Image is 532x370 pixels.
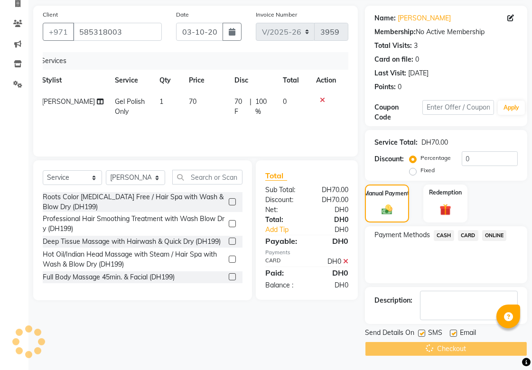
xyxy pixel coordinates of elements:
[315,225,355,235] div: DH0
[258,215,307,225] div: Total:
[189,97,196,106] span: 70
[258,280,307,290] div: Balance :
[73,23,162,41] input: Search by Name/Mobile/Email/Code
[434,230,454,241] span: CASH
[258,235,307,247] div: Payable:
[429,188,462,197] label: Redemption
[250,97,252,117] span: |
[229,70,277,91] th: Disc
[374,27,416,37] div: Membership:
[498,101,525,115] button: Apply
[436,203,455,217] img: _gift.svg
[172,170,243,185] input: Search or Scan
[310,70,342,91] th: Action
[43,23,74,41] button: +971
[265,171,287,181] span: Total
[374,13,396,23] div: Name:
[420,166,435,175] label: Fixed
[414,41,418,51] div: 3
[109,70,154,91] th: Service
[43,272,175,282] div: Full Body Massage 45min. & Facial (DH199)
[422,100,494,115] input: Enter Offer / Coupon Code
[364,189,410,198] label: Manual Payment
[428,328,442,340] span: SMS
[258,267,307,278] div: Paid:
[307,280,356,290] div: DH0
[43,214,225,234] div: Professional Hair Smoothing Treatment with Wash Blow Dry (DH199)
[307,235,356,247] div: DH0
[256,10,297,19] label: Invoice Number
[115,97,145,116] span: Gel Polish Only
[36,70,109,91] th: Stylist
[265,249,348,257] div: Payments
[374,230,430,240] span: Payment Methods
[307,195,356,205] div: DH70.00
[283,97,287,106] span: 0
[415,55,419,65] div: 0
[258,225,315,235] a: Add Tip
[374,102,422,122] div: Coupon Code
[482,230,507,241] span: ONLINE
[398,13,451,23] a: [PERSON_NAME]
[365,328,414,340] span: Send Details On
[43,192,225,212] div: Roots Color [MEDICAL_DATA] Free / Hair Spa with Wash & Blow Dry (DH199)
[43,250,225,269] div: Hot Oil/Indian Head Massage with Steam / Hair Spa with Wash & Blow Dry (DH199)
[420,154,451,162] label: Percentage
[374,27,518,37] div: No Active Membership
[37,52,349,70] div: Services
[458,230,478,241] span: CARD
[42,97,95,106] span: [PERSON_NAME]
[374,55,413,65] div: Card on file:
[234,97,246,117] span: 70 F
[378,203,396,216] img: _cash.svg
[258,195,307,205] div: Discount:
[43,285,225,305] div: Deep Cleaning Facial with Neck & Shoulder / Head Massage & Collagen Mask (DH199)
[307,185,356,195] div: DH70.00
[307,267,356,278] div: DH0
[460,328,476,340] span: Email
[374,82,396,92] div: Points:
[43,10,58,19] label: Client
[307,205,356,215] div: DH0
[374,154,404,164] div: Discount:
[183,70,229,91] th: Price
[277,70,310,91] th: Total
[307,215,356,225] div: DH0
[176,10,189,19] label: Date
[258,205,307,215] div: Net:
[159,97,163,106] span: 1
[408,68,429,78] div: [DATE]
[154,70,183,91] th: Qty
[255,97,271,117] span: 100 %
[398,82,401,92] div: 0
[421,138,448,148] div: DH70.00
[258,185,307,195] div: Sub Total:
[374,296,412,305] div: Description:
[374,138,418,148] div: Service Total:
[43,237,221,247] div: Deep Tissue Massage with Hairwash & Quick Dry (DH199)
[374,41,412,51] div: Total Visits:
[307,257,356,267] div: DH0
[374,68,406,78] div: Last Visit:
[258,257,307,267] div: CARD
